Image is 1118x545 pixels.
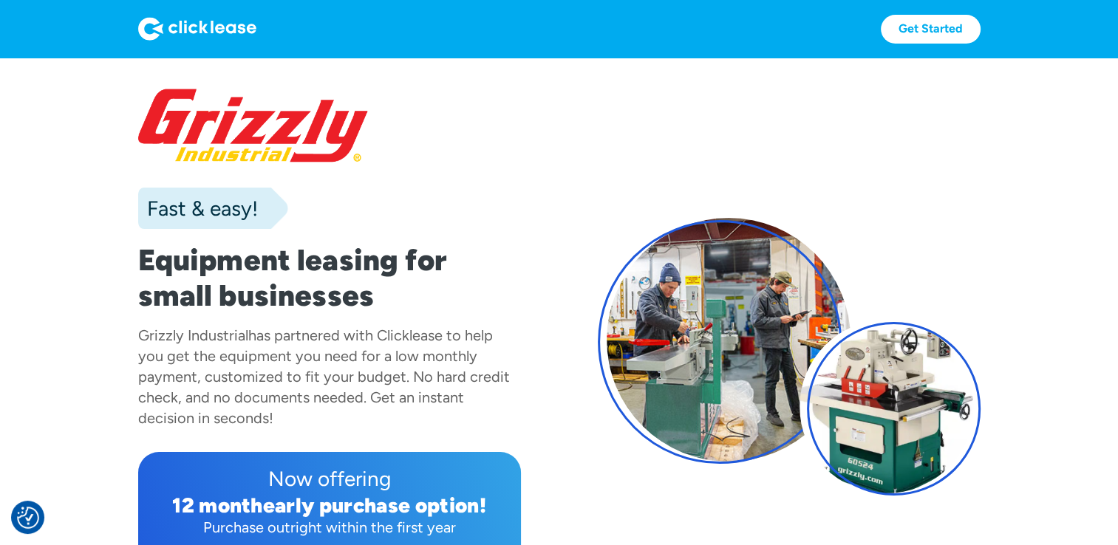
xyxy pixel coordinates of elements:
[138,326,248,344] div: Grizzly Industrial
[263,493,486,518] div: early purchase option!
[172,493,263,518] div: 12 month
[150,517,509,538] div: Purchase outright within the first year
[138,242,521,313] h1: Equipment leasing for small businesses
[138,17,256,41] img: Logo
[150,464,509,493] div: Now offering
[138,326,510,427] div: has partnered with Clicklease to help you get the equipment you need for a low monthly payment, c...
[138,193,258,223] div: Fast & easy!
[17,507,39,529] button: Consent Preferences
[17,507,39,529] img: Revisit consent button
[881,15,981,44] a: Get Started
